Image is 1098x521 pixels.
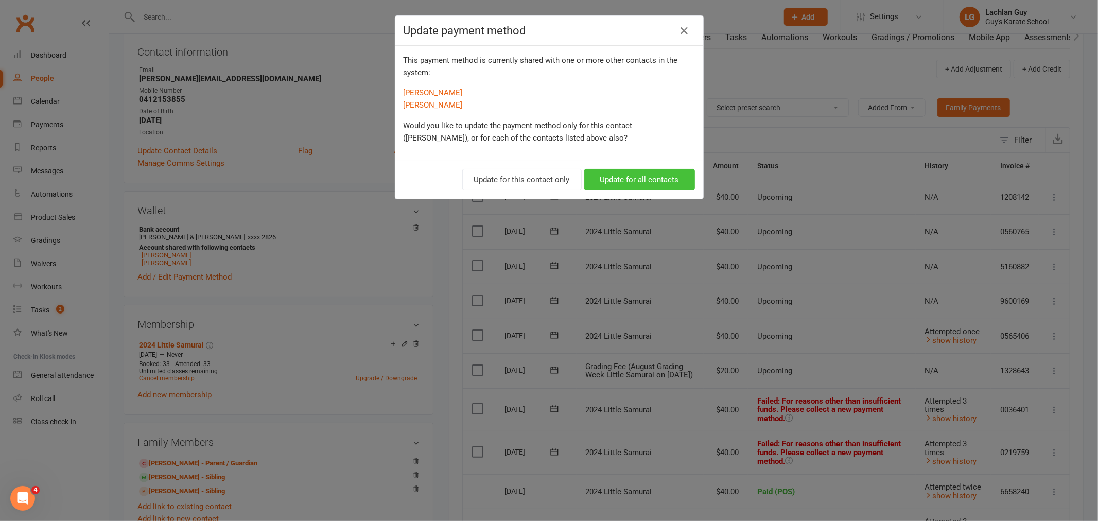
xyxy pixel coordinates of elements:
a: [PERSON_NAME] [404,88,463,97]
iframe: Intercom live chat [10,486,35,511]
span: 4 [31,486,40,494]
h4: Update payment method [404,24,695,37]
button: Update for this contact only [462,169,582,190]
p: Would you like to update the payment method only for this contact ([PERSON_NAME]), or for each of... [404,119,695,144]
button: Close [676,23,693,39]
button: Update for all contacts [584,169,695,190]
a: [PERSON_NAME] [404,100,463,110]
div: This payment method is currently shared with one or more other contacts in the system: [395,46,703,161]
